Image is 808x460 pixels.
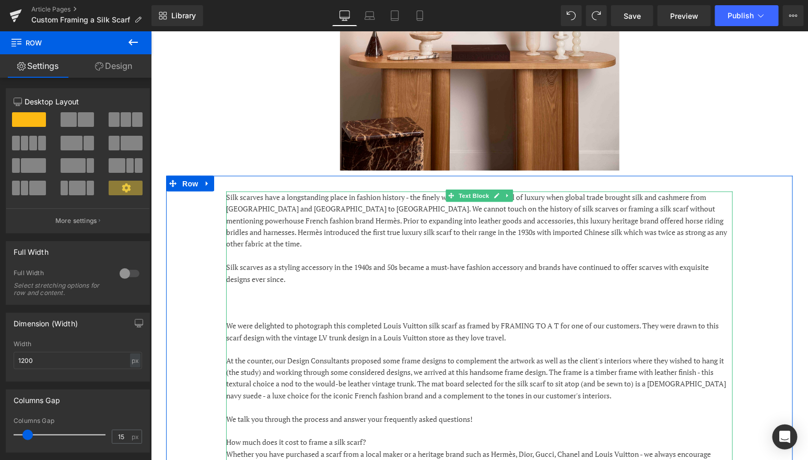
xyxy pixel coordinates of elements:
input: auto [14,352,142,369]
a: Expand / Collapse [50,145,63,160]
span: Library [171,11,196,20]
div: Open Intercom Messenger [772,424,798,450]
div: Columns Gap [14,390,60,405]
a: Desktop [332,5,357,26]
span: Save [624,10,641,21]
div: px [130,353,140,368]
a: Tablet [382,5,407,26]
div: Dimension (Width) [14,313,78,328]
p: Silk scarves have a longstanding place in fashion history - the finely woven textile a symbol of ... [75,160,582,219]
button: Redo [586,5,607,26]
span: Preview [670,10,698,21]
button: Publish [715,5,779,26]
p: Silk scarves as a styling accessory in the 1940s and 50s became a must-have fashion accessory and... [75,230,582,254]
a: New Library [151,5,203,26]
p: Desktop Layout [14,96,142,107]
div: Full Width [14,269,109,280]
div: Width [14,340,142,348]
p: More settings [55,216,97,226]
p: We talk you through the process and answer your frequently asked questions! [75,383,582,394]
a: Expand / Collapse [352,158,362,171]
a: Mobile [407,5,432,26]
span: Publish [728,11,754,20]
div: Select stretching options for row and content. [14,282,108,297]
a: Laptop [357,5,382,26]
p: We were delighted to photograph this completed Louis Vuitton silk scarf as framed by FRAMING TO A... [75,289,582,312]
span: Row [10,31,115,54]
span: px [132,433,140,440]
p: At the counter, our Design Consultants proposed some frame designs to complement the artwork as w... [75,324,582,371]
span: Row [29,145,50,160]
a: Article Pages [31,5,151,14]
span: Custom Framing a Silk Scarf [31,16,130,24]
button: More [783,5,804,26]
button: More settings [6,208,149,233]
a: Design [76,54,151,78]
button: Undo [561,5,582,26]
p: How much does it cost to frame a silk scarf? [75,406,582,417]
a: Preview [658,5,711,26]
div: Columns Gap [14,417,142,424]
div: Full Width [14,242,49,256]
span: Text Block [306,158,340,171]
